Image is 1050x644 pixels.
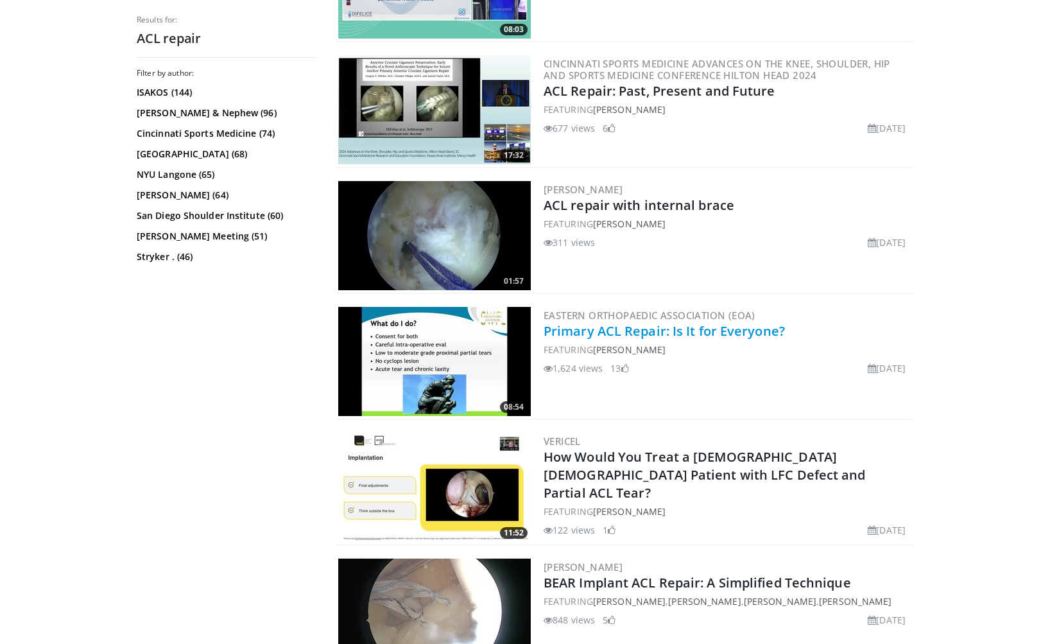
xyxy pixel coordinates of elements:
[593,103,666,116] a: [PERSON_NAME]
[544,183,623,196] a: [PERSON_NAME]
[137,230,313,243] a: [PERSON_NAME] Meeting (51)
[338,433,531,542] a: 11:52
[610,361,628,375] li: 13
[137,127,313,140] a: Cincinnati Sports Medicine (74)
[593,595,666,607] a: [PERSON_NAME]
[544,613,595,627] li: 848 views
[137,68,316,78] h3: Filter by author:
[868,236,906,249] li: [DATE]
[544,435,581,448] a: Vericel
[500,527,528,539] span: 11:52
[544,309,755,322] a: Eastern Orthopaedic Association (EOA)
[544,361,603,375] li: 1,624 views
[593,218,666,230] a: [PERSON_NAME]
[137,148,313,161] a: [GEOGRAPHIC_DATA] (68)
[544,57,890,82] a: Cincinnati Sports Medicine Advances on the Knee, Shoulder, Hip and Sports Medicine Conference Hil...
[338,307,531,416] img: c0930844-bbd1-40da-a1c4-987a22f91bed.300x170_q85_crop-smart_upscale.jpg
[868,361,906,375] li: [DATE]
[137,30,316,47] h2: ACL repair
[544,561,623,573] a: [PERSON_NAME]
[544,82,775,100] a: ACL Repair: Past, Present and Future
[137,250,313,263] a: Stryker . (46)
[544,196,734,214] a: ACL repair with internal brace
[544,322,785,340] a: Primary ACL Repair: Is It for Everyone?
[137,189,313,202] a: [PERSON_NAME] (64)
[593,344,666,356] a: [PERSON_NAME]
[544,236,595,249] li: 311 views
[544,574,851,591] a: BEAR Implant ACL Repair: A Simplified Technique
[338,55,531,164] img: 91be9405-cddb-4bc4-a513-0c9e9cccde12.300x170_q85_crop-smart_upscale.jpg
[603,523,615,537] li: 1
[544,595,911,608] div: FEATURING , , ,
[500,401,528,413] span: 08:54
[338,307,531,416] a: 08:54
[544,448,866,501] a: How Would You Treat a [DEMOGRAPHIC_DATA] [DEMOGRAPHIC_DATA] Patient with LFC Defect and Partial A...
[544,523,595,537] li: 122 views
[338,181,531,290] img: f3e864af-258b-4e38-924e-e891985e295c.300x170_q85_crop-smart_upscale.jpg
[338,181,531,290] a: 01:57
[593,505,666,518] a: [PERSON_NAME]
[338,433,531,542] img: 62f325f7-467e-4e39-9fa8-a2cb7d050ecd.300x170_q85_crop-smart_upscale.jpg
[544,343,911,356] div: FEATURING
[137,15,316,25] p: Results for:
[544,103,911,116] div: FEATURING
[544,217,911,231] div: FEATURING
[868,613,906,627] li: [DATE]
[338,55,531,164] a: 17:32
[500,150,528,161] span: 17:32
[137,168,313,181] a: NYU Langone (65)
[500,275,528,287] span: 01:57
[137,86,313,99] a: ISAKOS (144)
[500,24,528,35] span: 08:03
[668,595,741,607] a: [PERSON_NAME]
[868,121,906,135] li: [DATE]
[603,613,615,627] li: 5
[137,209,313,222] a: San Diego Shoulder Institute (60)
[544,505,911,518] div: FEATURING
[744,595,816,607] a: [PERSON_NAME]
[544,121,595,135] li: 677 views
[603,121,615,135] li: 6
[868,523,906,537] li: [DATE]
[819,595,891,607] a: [PERSON_NAME]
[137,107,313,119] a: [PERSON_NAME] & Nephew (96)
